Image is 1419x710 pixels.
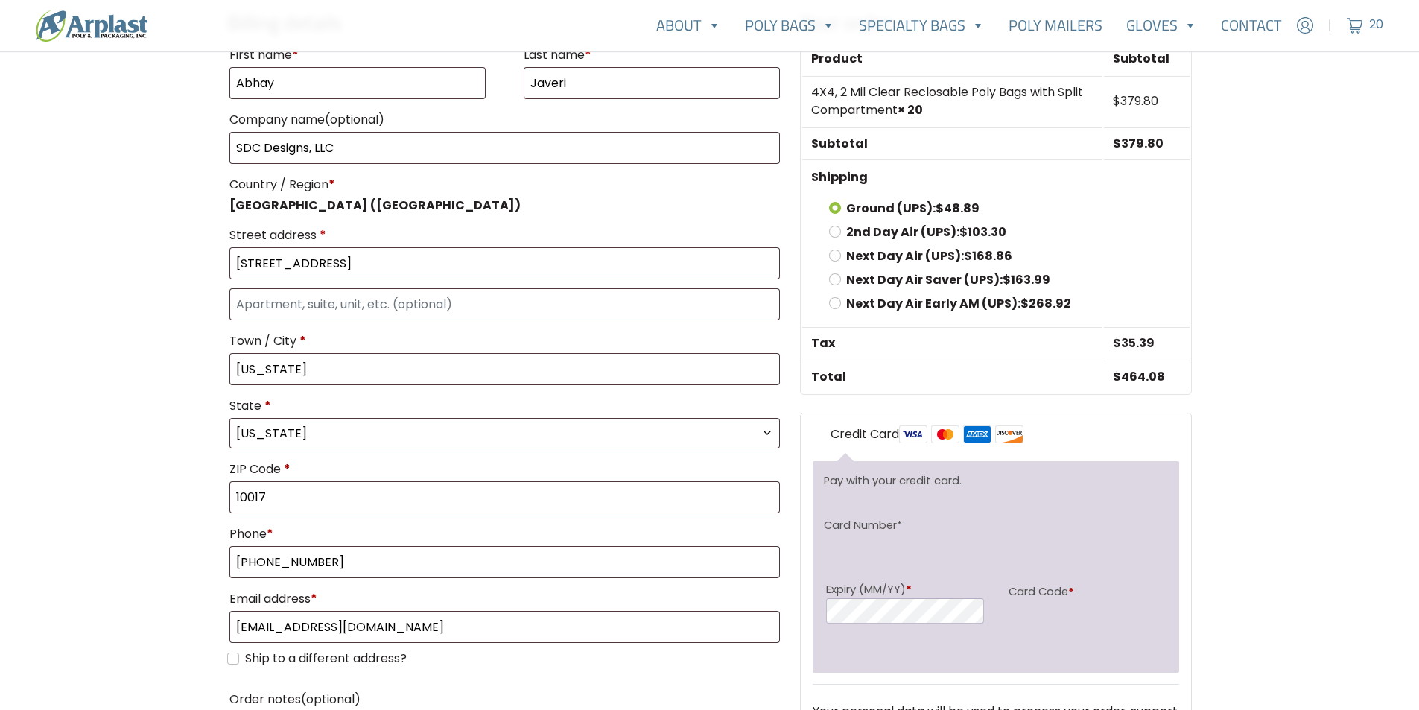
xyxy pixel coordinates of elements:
[898,101,923,118] strong: × 20
[847,10,997,40] a: Specialty Bags
[899,425,1023,443] img: card-logos.png
[1209,10,1294,40] a: Contact
[325,111,384,128] span: (optional)
[1113,335,1121,352] span: $
[802,361,1102,393] th: Total
[1113,92,1120,110] span: $
[1114,10,1209,40] a: Gloves
[846,200,980,217] label: Ground (UPS):
[1113,368,1121,385] span: $
[644,10,733,40] a: About
[229,394,781,418] label: State
[959,224,968,241] span: $
[802,43,1102,75] th: Product
[1113,135,1164,152] bdi: 379.80
[229,329,781,353] label: Town / City
[1020,295,1029,312] span: $
[1003,271,1011,288] span: $
[1113,368,1165,385] bdi: 464.08
[846,247,1012,264] label: Next Day Air (UPS):
[846,271,1050,288] label: Next Day Air Saver (UPS):
[229,224,781,247] label: Street address
[229,587,781,611] label: Email address
[964,247,972,264] span: $
[802,327,1102,359] th: Tax
[959,224,1006,241] bdi: 103.30
[36,10,147,42] img: logo
[733,10,847,40] a: Poly Bags
[964,247,1012,264] bdi: 168.86
[245,650,407,668] label: Ship to a different address?
[229,522,781,546] label: Phone
[229,43,486,67] label: First name
[936,200,944,217] span: $
[802,76,1102,126] td: 4X4, 2 Mil Clear Reclosable Poly Bags with Split Compartment
[524,43,781,67] label: Last name
[229,173,781,197] label: Country / Region
[1104,43,1190,75] th: Subtotal
[1020,295,1071,312] bdi: 268.92
[936,200,980,217] bdi: 48.89
[229,197,521,214] strong: [GEOGRAPHIC_DATA] ([GEOGRAPHIC_DATA])
[229,108,781,132] label: Company name
[229,457,781,481] label: ZIP Code
[802,127,1102,160] th: Subtotal
[802,162,1102,193] th: Shipping
[1113,335,1155,352] span: 35.39
[1113,92,1158,110] bdi: 379.80
[1009,581,1166,603] label: Card Code
[301,691,361,708] span: (optional)
[846,224,1006,241] label: 2nd Day Air (UPS):
[229,247,781,279] input: House number and street name
[1003,271,1050,288] bdi: 163.99
[824,472,1169,489] p: Pay with your credit card.
[1328,16,1332,34] span: |
[1113,135,1121,152] span: $
[824,517,902,533] label: Card Number
[826,581,983,598] label: Expiry (MM/YY)
[229,288,781,320] input: Apartment, suite, unit, etc. (optional)
[831,425,1023,444] label: Credit Card
[997,10,1114,40] a: Poly Mailers
[1369,16,1383,34] span: 20
[846,295,1071,312] label: Next Day Air Early AM (UPS):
